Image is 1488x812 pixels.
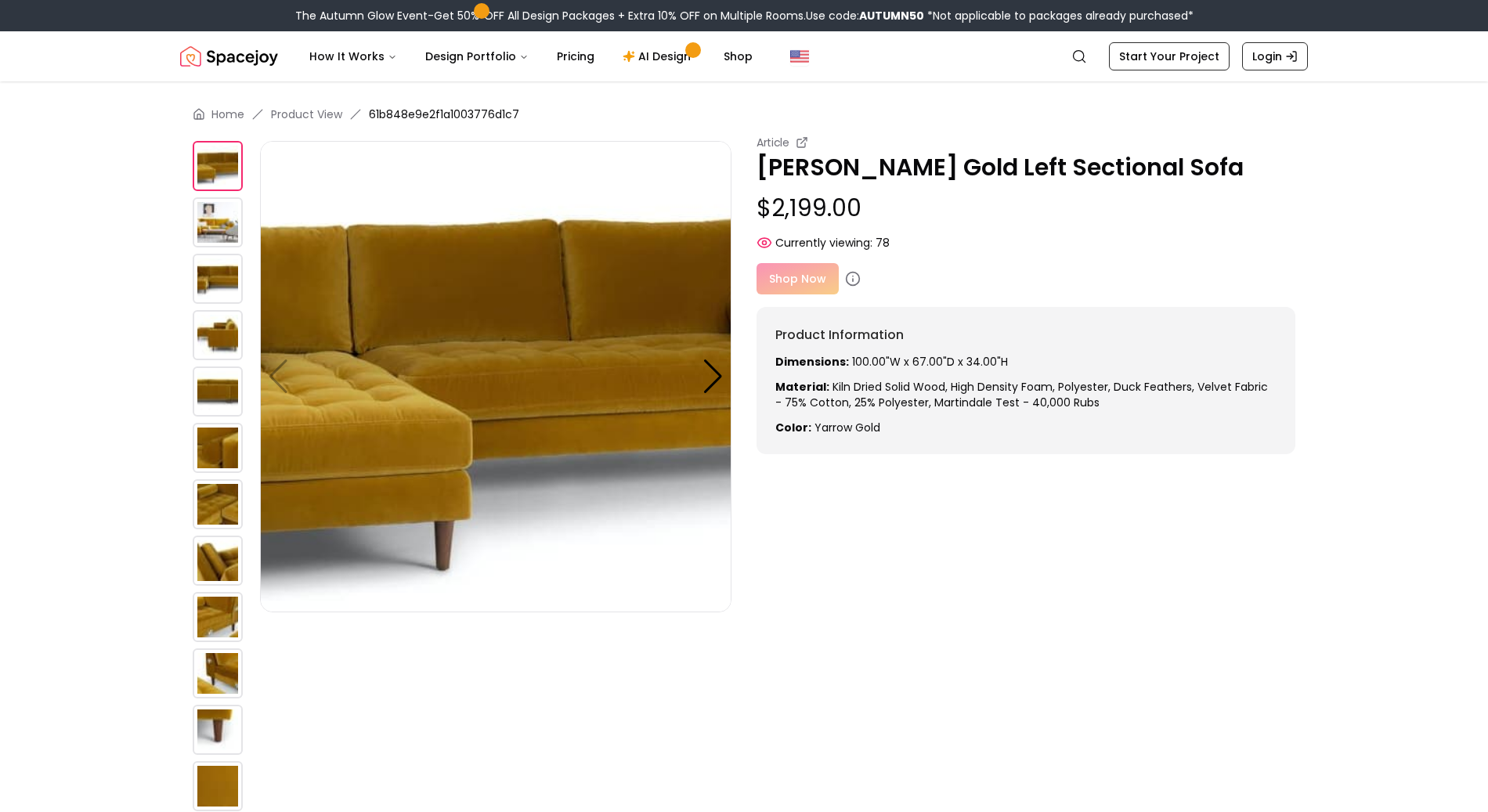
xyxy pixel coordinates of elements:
[757,153,1295,182] p: [PERSON_NAME] Gold Left Sectional Sofa
[180,41,278,72] img: Spacejoy Logo
[775,420,811,435] strong: Color:
[193,536,243,586] img: https://storage.googleapis.com/spacejoy-main/assets/61b848e9e2f1a1003776d1c7/product_7_mge96i7iogp
[775,379,1268,410] span: Kiln dried solid wood, high density foam, Polyester, Duck feathers, Velvet fabric - 75% Cotton, 2...
[757,135,789,150] small: Article
[1242,42,1308,70] a: Login
[180,41,278,72] a: Spacejoy
[193,761,243,811] img: https://storage.googleapis.com/spacejoy-main/assets/61b848e9e2f1a1003776d1c7/product_11_38l5kjnhe058
[806,8,924,23] span: Use code:
[1109,42,1230,70] a: Start Your Project
[193,141,243,191] img: https://storage.googleapis.com/spacejoy-main/assets/61b848e9e2f1a1003776d1c7/product_0_ec8pbl4g8g06
[775,354,849,370] strong: Dimensions:
[193,592,243,642] img: https://storage.googleapis.com/spacejoy-main/assets/61b848e9e2f1a1003776d1c7/product_8_eeo1pha6hd7
[193,254,243,304] img: https://storage.googleapis.com/spacejoy-main/assets/61b848e9e2f1a1003776d1c7/product_2_nmg33cn26g36
[193,197,243,247] img: https://storage.googleapis.com/spacejoy-main/assets/61b848e9e2f1a1003776d1c7/product_1_ke6lgchcc7ma
[297,41,410,72] button: How It Works
[711,41,765,72] a: Shop
[544,41,607,72] a: Pricing
[211,106,244,122] a: Home
[757,194,1295,222] p: $2,199.00
[775,354,1277,370] p: 100.00"W x 67.00"D x 34.00"H
[260,141,731,612] img: https://storage.googleapis.com/spacejoy-main/assets/61b848e9e2f1a1003776d1c7/product_0_ec8pbl4g8g06
[193,310,243,360] img: https://storage.googleapis.com/spacejoy-main/assets/61b848e9e2f1a1003776d1c7/product_3_a9k0921hmpa8
[775,379,829,395] strong: Material:
[193,106,1295,122] nav: breadcrumb
[180,31,1308,81] nav: Global
[775,326,1277,345] h6: Product Information
[193,648,243,698] img: https://storage.googleapis.com/spacejoy-main/assets/61b848e9e2f1a1003776d1c7/product_9_d6ldn00mfeld
[610,41,708,72] a: AI Design
[876,235,890,251] span: 78
[193,423,243,473] img: https://storage.googleapis.com/spacejoy-main/assets/61b848e9e2f1a1003776d1c7/product_5_kjn0l7f0jn5b
[369,106,519,122] span: 61b848e9e2f1a1003776d1c7
[271,106,342,122] li: Product View
[814,420,880,435] span: yarrow gold
[193,366,243,417] img: https://storage.googleapis.com/spacejoy-main/assets/61b848e9e2f1a1003776d1c7/product_4_6m61mma0ip7e
[775,235,872,251] span: Currently viewing:
[413,41,541,72] button: Design Portfolio
[790,47,809,66] img: United States
[193,705,243,755] img: https://storage.googleapis.com/spacejoy-main/assets/61b848e9e2f1a1003776d1c7/product_10_919knflephpm
[193,479,243,529] img: https://storage.googleapis.com/spacejoy-main/assets/61b848e9e2f1a1003776d1c7/product_6_37bf3e6gb5fg
[924,8,1194,23] span: *Not applicable to packages already purchased*
[297,41,765,72] nav: Main
[859,8,924,23] b: AUTUMN50
[295,8,1194,23] div: The Autumn Glow Event-Get 50% OFF All Design Packages + Extra 10% OFF on Multiple Rooms.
